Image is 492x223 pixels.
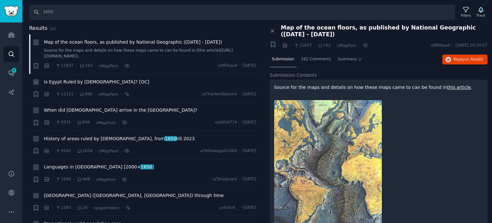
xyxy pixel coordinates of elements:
[98,149,118,153] span: r/MapPorn
[55,91,73,97] span: 11111
[94,206,119,210] span: r/papertowns
[274,84,483,91] p: Source for the maps and details on how these maps came to can be found in .
[52,63,53,69] span: ·
[239,176,241,182] span: ·
[95,63,96,69] span: ·
[218,63,237,69] span: u/Milhaud
[77,205,87,211] span: 24
[294,43,312,48] span: 11837
[92,176,94,183] span: ·
[314,42,315,49] span: ·
[452,43,453,48] span: ·
[95,148,96,154] span: ·
[52,119,53,126] span: ·
[243,148,256,154] span: [DATE]
[337,43,357,48] span: r/MapPorn
[118,119,119,126] span: ·
[474,5,488,19] button: Track
[77,120,90,125] span: 846
[77,148,93,154] span: 1054
[52,176,53,183] span: ·
[243,63,256,69] span: [DATE]
[122,204,123,211] span: ·
[52,204,53,211] span: ·
[79,91,93,97] span: 890
[29,4,455,20] input: Search Keyword
[301,56,331,62] span: 162 Comments
[338,56,357,62] span: Summary
[55,176,71,182] span: 1690
[464,57,483,62] span: on Reddit
[270,72,317,79] span: Submission Contents
[95,91,96,98] span: ·
[430,43,450,48] span: u/Milhaud
[52,91,53,98] span: ·
[44,107,197,114] a: When did [DEMOGRAPHIC_DATA] arrive in the [GEOGRAPHIC_DATA]?
[212,176,237,182] span: u/TonyQuark
[120,91,122,98] span: ·
[239,205,241,211] span: ·
[55,120,71,125] span: 5571
[243,91,256,97] span: [DATE]
[44,135,195,142] a: History of areas ruled by [DEMOGRAPHIC_DATA], from1650till 2023
[333,42,334,49] span: ·
[44,39,222,46] a: Map of the ocean floors, as published by National Geographic ([DATE] - [DATE])
[44,135,195,142] span: History of areas ruled by [DEMOGRAPHIC_DATA], from till 2023
[73,148,75,154] span: ·
[239,91,241,97] span: ·
[239,148,241,154] span: ·
[52,148,53,154] span: ·
[243,205,256,211] span: [DATE]
[76,63,77,69] span: ·
[219,205,237,211] span: u/dctroll_
[290,42,291,49] span: ·
[50,27,56,31] span: 142
[120,148,122,154] span: ·
[215,120,237,125] span: u/abhi4774
[164,136,177,141] span: 1650
[96,177,116,182] span: r/MapPorn
[44,164,154,170] a: Languages in [GEOGRAPHIC_DATA] [2000×1650]
[73,176,75,183] span: ·
[55,205,71,211] span: 1593
[477,13,485,18] div: Track
[76,91,77,98] span: ·
[239,120,241,125] span: ·
[92,119,94,126] span: ·
[77,176,90,182] span: 468
[243,120,256,125] span: [DATE]
[4,6,19,17] img: GummySearch logo
[318,43,331,48] span: 162
[272,56,294,62] span: Submission
[55,148,71,154] span: 5242
[243,176,256,182] span: [DATE]
[200,148,237,154] span: u/Yellowapple1000
[201,91,237,97] span: u/CharlesOberonn
[281,24,488,38] span: Map of the ocean floors, as published by National Geographic ([DATE] - [DATE])
[44,164,154,170] span: Languages in [GEOGRAPHIC_DATA] [2000× ]
[96,121,116,125] span: r/MapPorn
[4,65,19,81] a: 4
[11,68,17,73] span: 4
[118,176,119,183] span: ·
[239,63,241,69] span: ·
[447,85,471,90] a: this article
[455,43,488,48] span: [DATE] 20:10:07
[461,13,471,18] div: Filters
[279,42,280,49] span: ·
[140,164,153,169] span: 1650
[120,63,122,69] span: ·
[44,48,256,59] a: Source for the maps and details on how these maps came to can be found in [this article]([URL][DO...
[90,204,91,211] span: ·
[98,64,118,68] span: r/MapPorn
[55,63,73,69] span: 11837
[454,57,483,63] span: Reply
[44,192,224,199] a: [GEOGRAPHIC_DATA] ([GEOGRAPHIC_DATA], [GEOGRAPHIC_DATA]) through time
[73,119,75,126] span: ·
[442,55,488,65] button: Replyon Reddit
[44,79,149,85] a: Is Egypt Ruled by [DEMOGRAPHIC_DATA]? [OC]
